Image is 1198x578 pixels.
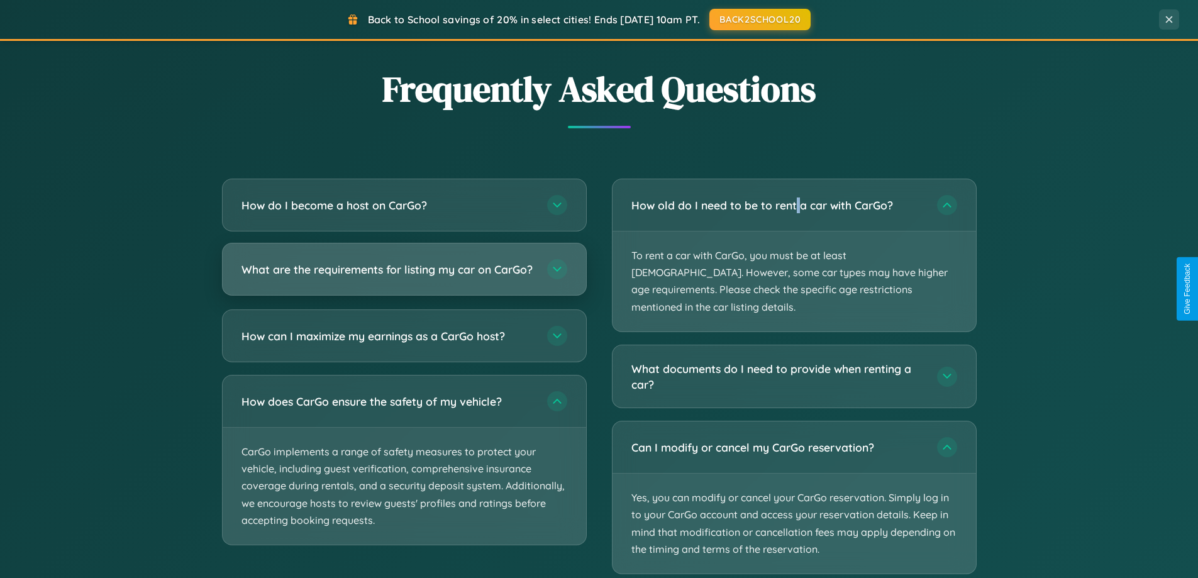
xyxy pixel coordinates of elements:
[631,197,924,213] h3: How old do I need to be to rent a car with CarGo?
[613,474,976,574] p: Yes, you can modify or cancel your CarGo reservation. Simply log in to your CarGo account and acc...
[223,428,586,545] p: CarGo implements a range of safety measures to protect your vehicle, including guest verification...
[1183,264,1192,314] div: Give Feedback
[241,197,535,213] h3: How do I become a host on CarGo?
[368,13,700,26] span: Back to School savings of 20% in select cities! Ends [DATE] 10am PT.
[241,262,535,277] h3: What are the requirements for listing my car on CarGo?
[631,361,924,392] h3: What documents do I need to provide when renting a car?
[241,394,535,409] h3: How does CarGo ensure the safety of my vehicle?
[613,231,976,331] p: To rent a car with CarGo, you must be at least [DEMOGRAPHIC_DATA]. However, some car types may ha...
[241,328,535,344] h3: How can I maximize my earnings as a CarGo host?
[631,440,924,455] h3: Can I modify or cancel my CarGo reservation?
[222,65,977,113] h2: Frequently Asked Questions
[709,9,811,30] button: BACK2SCHOOL20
